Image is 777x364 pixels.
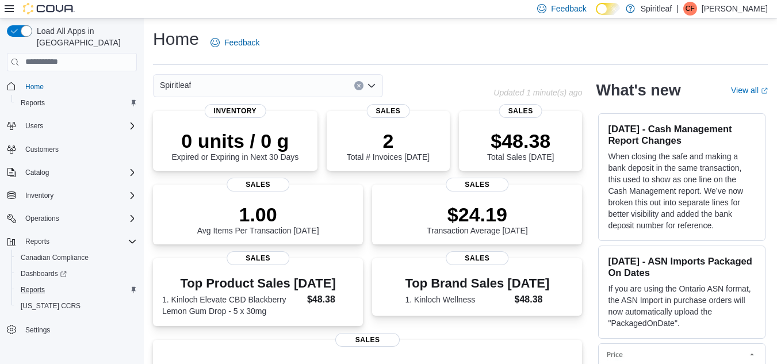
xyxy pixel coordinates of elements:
[21,80,48,94] a: Home
[21,166,137,179] span: Catalog
[2,78,141,95] button: Home
[25,325,50,335] span: Settings
[761,87,768,94] svg: External link
[608,123,756,146] h3: [DATE] - Cash Management Report Changes
[21,235,54,248] button: Reports
[12,266,141,282] a: Dashboards
[2,164,141,181] button: Catalog
[21,119,137,133] span: Users
[162,294,303,317] dt: 1. Kinloch Elevate CBD Blackberry Lemon Gum Drop - 5 x 30mg
[12,250,141,266] button: Canadian Compliance
[25,82,44,91] span: Home
[21,301,81,311] span: [US_STATE] CCRS
[23,3,75,14] img: Cova
[224,37,259,48] span: Feedback
[21,285,45,294] span: Reports
[25,145,59,154] span: Customers
[21,269,67,278] span: Dashboards
[153,28,199,51] h1: Home
[16,96,49,110] a: Reports
[499,104,542,118] span: Sales
[25,214,59,223] span: Operations
[160,78,191,92] span: Spiritleaf
[596,3,620,15] input: Dark Mode
[25,168,49,177] span: Catalog
[427,203,528,235] div: Transaction Average [DATE]
[16,299,85,313] a: [US_STATE] CCRS
[16,299,137,313] span: Washington CCRS
[487,129,554,152] p: $48.38
[16,267,71,281] a: Dashboards
[427,203,528,226] p: $24.19
[366,104,409,118] span: Sales
[21,119,48,133] button: Users
[347,129,430,152] p: 2
[2,210,141,227] button: Operations
[21,212,64,225] button: Operations
[21,212,137,225] span: Operations
[347,129,430,162] div: Total # Invoices [DATE]
[206,31,264,54] a: Feedback
[21,143,63,156] a: Customers
[608,151,756,231] p: When closing the safe and making a bank deposit in the same transaction, this used to show as one...
[608,255,756,278] h3: [DATE] - ASN Imports Packaged On Dates
[171,129,298,162] div: Expired or Expiring in Next 30 Days
[21,323,55,337] a: Settings
[2,321,141,338] button: Settings
[32,25,137,48] span: Load All Apps in [GEOGRAPHIC_DATA]
[205,104,266,118] span: Inventory
[12,298,141,314] button: [US_STATE] CCRS
[676,2,679,16] p: |
[515,293,550,306] dd: $48.38
[2,141,141,158] button: Customers
[2,233,141,250] button: Reports
[21,79,137,94] span: Home
[25,191,53,200] span: Inventory
[702,2,768,16] p: [PERSON_NAME]
[12,95,141,111] button: Reports
[21,166,53,179] button: Catalog
[25,237,49,246] span: Reports
[335,333,400,347] span: Sales
[227,178,290,191] span: Sales
[21,189,58,202] button: Inventory
[25,121,43,131] span: Users
[2,118,141,134] button: Users
[641,2,672,16] p: Spiritleaf
[16,283,49,297] a: Reports
[16,267,137,281] span: Dashboards
[21,322,137,336] span: Settings
[446,178,509,191] span: Sales
[683,2,697,16] div: Chelsea F
[493,88,582,97] p: Updated 1 minute(s) ago
[2,187,141,204] button: Inventory
[21,142,137,156] span: Customers
[608,283,756,329] p: If you are using the Ontario ASN format, the ASN Import in purchase orders will now automatically...
[686,2,695,16] span: CF
[367,81,376,90] button: Open list of options
[16,251,93,265] a: Canadian Compliance
[405,294,510,305] dt: 1. Kinloch Wellness
[21,235,137,248] span: Reports
[21,98,45,108] span: Reports
[197,203,319,226] p: 1.00
[227,251,290,265] span: Sales
[21,189,137,202] span: Inventory
[731,86,768,95] a: View allExternal link
[12,282,141,298] button: Reports
[405,277,549,290] h3: Top Brand Sales [DATE]
[551,3,586,14] span: Feedback
[16,96,137,110] span: Reports
[596,81,680,99] h2: What's new
[197,203,319,235] div: Avg Items Per Transaction [DATE]
[307,293,354,306] dd: $48.38
[162,277,354,290] h3: Top Product Sales [DATE]
[446,251,509,265] span: Sales
[171,129,298,152] p: 0 units / 0 g
[16,251,137,265] span: Canadian Compliance
[16,283,137,297] span: Reports
[487,129,554,162] div: Total Sales [DATE]
[354,81,363,90] button: Clear input
[21,253,89,262] span: Canadian Compliance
